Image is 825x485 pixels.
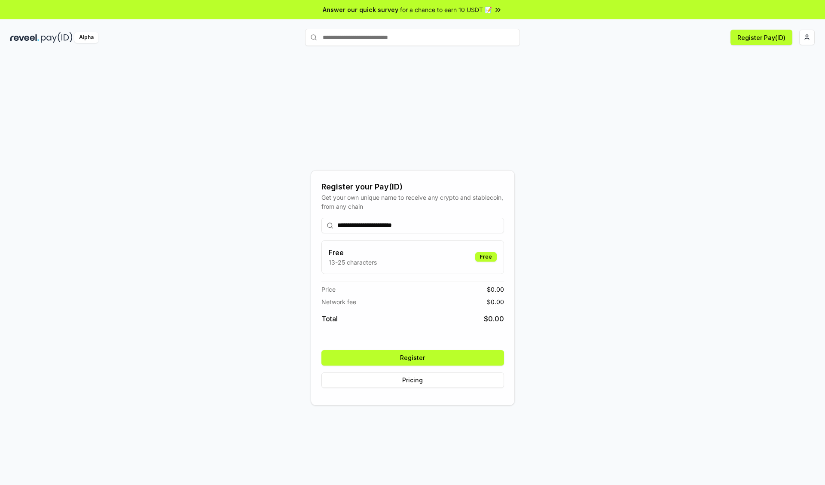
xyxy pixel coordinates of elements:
[321,350,504,366] button: Register
[321,193,504,211] div: Get your own unique name to receive any crypto and stablecoin, from any chain
[484,314,504,324] span: $ 0.00
[475,252,497,262] div: Free
[329,258,377,267] p: 13-25 characters
[10,32,39,43] img: reveel_dark
[321,181,504,193] div: Register your Pay(ID)
[487,297,504,306] span: $ 0.00
[400,5,492,14] span: for a chance to earn 10 USDT 📝
[321,297,356,306] span: Network fee
[329,247,377,258] h3: Free
[41,32,73,43] img: pay_id
[321,285,336,294] span: Price
[323,5,398,14] span: Answer our quick survey
[321,372,504,388] button: Pricing
[487,285,504,294] span: $ 0.00
[730,30,792,45] button: Register Pay(ID)
[74,32,98,43] div: Alpha
[321,314,338,324] span: Total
